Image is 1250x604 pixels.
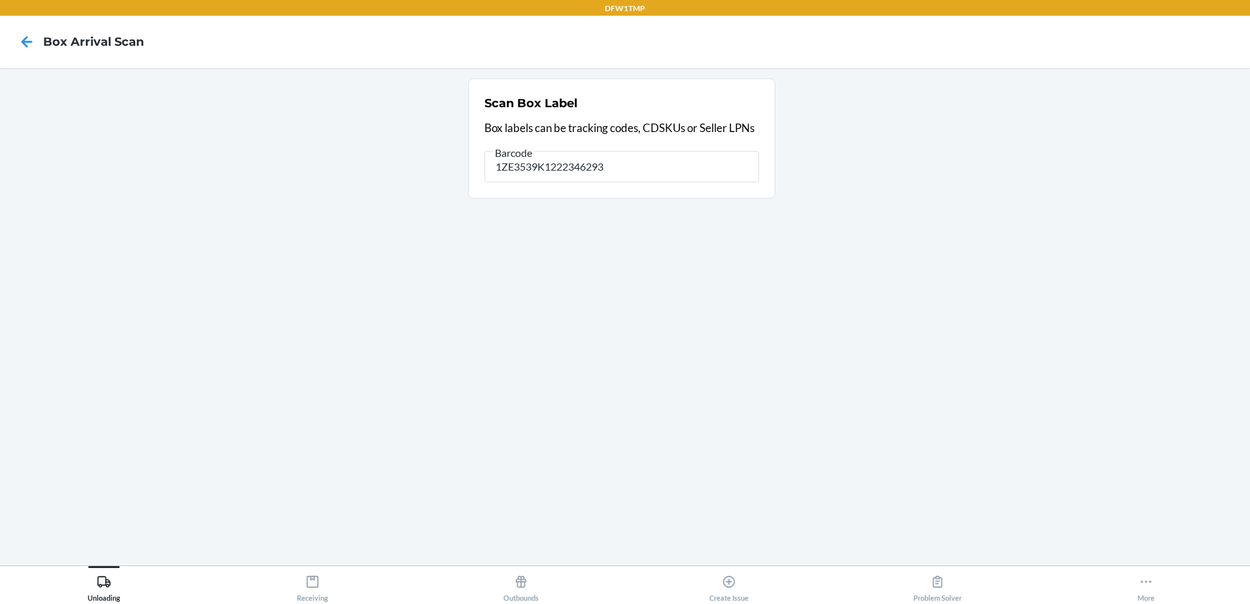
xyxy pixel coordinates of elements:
[709,569,749,602] div: Create Issue
[297,569,328,602] div: Receiving
[88,569,120,602] div: Unloading
[913,569,962,602] div: Problem Solver
[503,569,539,602] div: Outbounds
[834,566,1042,602] button: Problem Solver
[1041,566,1250,602] button: More
[493,146,534,159] span: Barcode
[1138,569,1155,602] div: More
[209,566,417,602] button: Receiving
[484,151,759,182] input: Barcode
[484,95,577,112] h2: Scan Box Label
[416,566,625,602] button: Outbounds
[605,3,645,14] p: DFW1TMP
[484,120,759,137] p: Box labels can be tracking codes, CDSKUs or Seller LPNs
[625,566,834,602] button: Create Issue
[43,33,144,50] h4: Box Arrival Scan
